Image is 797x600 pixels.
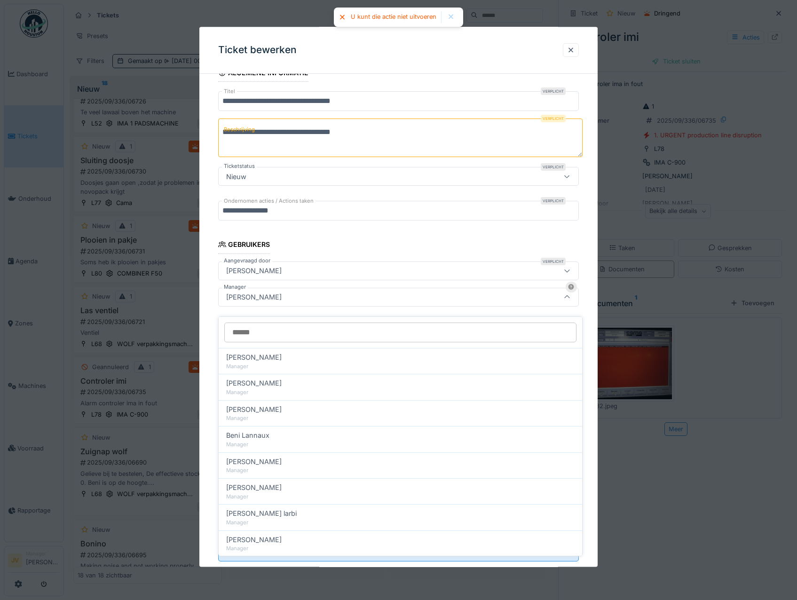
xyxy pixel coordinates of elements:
div: Manager [226,519,575,527]
div: Gebruikers [218,238,270,254]
div: [PERSON_NAME] [222,292,285,302]
div: Manager [226,414,575,422]
label: Beschrijving [222,124,257,136]
div: Verplicht [541,115,566,123]
label: Titel [222,88,237,96]
span: [PERSON_NAME] [226,404,282,415]
span: [PERSON_NAME] [226,535,282,545]
label: Ondernomen acties / Actions taken [222,197,316,205]
div: Verplicht [541,164,566,171]
div: Manager [226,363,575,371]
div: Manager [226,545,575,553]
span: [PERSON_NAME] larbi [226,508,297,519]
h3: Ticket bewerken [218,44,297,56]
label: Aangevraagd door [222,257,272,265]
span: [PERSON_NAME] [226,482,282,493]
div: Nieuw [222,172,250,182]
div: Algemene informatie [218,66,309,82]
div: [PERSON_NAME] [222,266,285,276]
label: Ticketstatus [222,163,257,171]
label: Manager [222,283,248,291]
div: Verplicht [541,88,566,95]
span: [PERSON_NAME] [226,457,282,467]
span: [PERSON_NAME] [226,352,282,363]
div: Manager [226,493,575,501]
div: Manager [226,388,575,396]
div: U kunt die actie niet uitvoeren [351,13,436,21]
div: Locatie [218,316,257,332]
div: Verplicht [541,258,566,265]
div: Manager [226,466,575,474]
div: Verplicht [541,197,566,205]
span: [PERSON_NAME] [226,378,282,388]
div: Manager [226,441,575,449]
span: Beni Lannaux [226,430,269,441]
